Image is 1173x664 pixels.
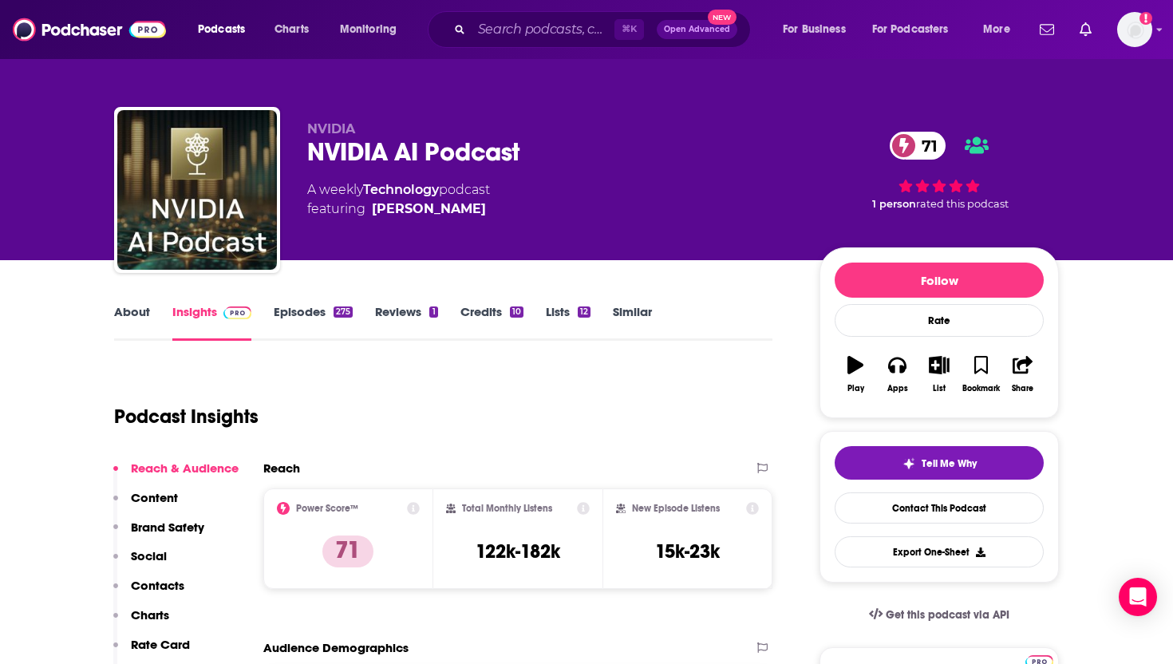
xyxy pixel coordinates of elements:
[876,346,918,403] button: Apps
[655,539,720,563] h3: 15k-23k
[113,578,184,607] button: Contacts
[918,346,960,403] button: List
[1012,384,1033,393] div: Share
[835,446,1044,480] button: tell me why sparkleTell Me Why
[872,18,949,41] span: For Podcasters
[835,263,1044,298] button: Follow
[783,18,846,41] span: For Business
[657,20,737,39] button: Open AdvancedNew
[113,520,204,549] button: Brand Safety
[131,490,178,505] p: Content
[835,346,876,403] button: Play
[1117,12,1152,47] img: User Profile
[922,457,977,470] span: Tell Me Why
[131,460,239,476] p: Reach & Audience
[372,200,486,219] div: [PERSON_NAME]
[131,607,169,622] p: Charts
[872,198,916,210] span: 1 person
[113,460,239,490] button: Reach & Audience
[274,18,309,41] span: Charts
[1002,346,1044,403] button: Share
[906,132,946,160] span: 71
[131,520,204,535] p: Brand Safety
[114,304,150,341] a: About
[263,640,409,655] h2: Audience Demographics
[296,503,358,514] h2: Power Score™
[172,304,251,341] a: InsightsPodchaser Pro
[340,18,397,41] span: Monitoring
[614,19,644,40] span: ⌘ K
[835,536,1044,567] button: Export One-Sheet
[113,548,167,578] button: Social
[131,578,184,593] p: Contacts
[375,304,437,341] a: Reviews1
[113,490,178,520] button: Content
[1073,16,1098,43] a: Show notifications dropdown
[334,306,353,318] div: 275
[131,637,190,652] p: Rate Card
[117,110,277,270] img: NVIDIA AI Podcast
[820,121,1059,220] div: 71 1 personrated this podcast
[329,17,417,42] button: open menu
[1119,578,1157,616] div: Open Intercom Messenger
[1033,16,1060,43] a: Show notifications dropdown
[960,346,1001,403] button: Bookmark
[307,200,490,219] span: featuring
[862,17,972,42] button: open menu
[198,18,245,41] span: Podcasts
[322,536,373,567] p: 71
[890,132,946,160] a: 71
[472,17,614,42] input: Search podcasts, credits, & more...
[613,304,652,341] a: Similar
[847,384,864,393] div: Play
[131,548,167,563] p: Social
[835,492,1044,524] a: Contact This Podcast
[307,180,490,219] div: A weekly podcast
[1117,12,1152,47] button: Show profile menu
[916,198,1009,210] span: rated this podcast
[274,304,353,341] a: Episodes275
[510,306,523,318] div: 10
[113,607,169,637] button: Charts
[902,457,915,470] img: tell me why sparkle
[983,18,1010,41] span: More
[264,17,318,42] a: Charts
[443,11,766,48] div: Search podcasts, credits, & more...
[187,17,266,42] button: open menu
[664,26,730,34] span: Open Advanced
[307,121,355,136] span: NVIDIA
[476,539,560,563] h3: 122k-182k
[363,182,439,197] a: Technology
[462,503,552,514] h2: Total Monthly Listens
[972,17,1030,42] button: open menu
[632,503,720,514] h2: New Episode Listens
[223,306,251,319] img: Podchaser Pro
[13,14,166,45] img: Podchaser - Follow, Share and Rate Podcasts
[856,595,1022,634] a: Get this podcast via API
[1139,12,1152,25] svg: Add a profile image
[933,384,946,393] div: List
[460,304,523,341] a: Credits10
[886,608,1009,622] span: Get this podcast via API
[578,306,590,318] div: 12
[1117,12,1152,47] span: Logged in as amandalamPR
[708,10,737,25] span: New
[114,405,259,429] h1: Podcast Insights
[835,304,1044,337] div: Rate
[263,460,300,476] h2: Reach
[546,304,590,341] a: Lists12
[429,306,437,318] div: 1
[962,384,1000,393] div: Bookmark
[887,384,908,393] div: Apps
[772,17,866,42] button: open menu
